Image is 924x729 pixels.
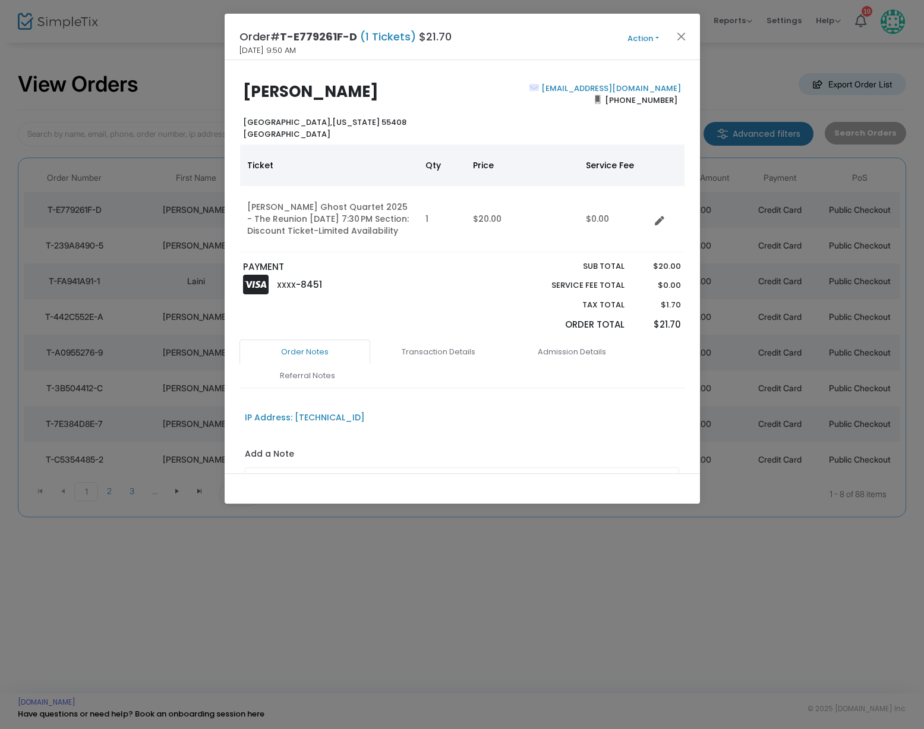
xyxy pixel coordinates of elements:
a: Transaction Details [373,340,504,364]
button: Action [608,32,679,45]
b: [PERSON_NAME] [243,81,379,102]
span: T-E779261F-D [280,29,357,44]
span: [DATE] 9:50 AM [239,45,296,56]
td: [PERSON_NAME] Ghost Quartet 2025 - The Reunion [DATE] 7:30 PM Section: Discount Ticket-Limited Av... [240,186,418,252]
p: $21.70 [636,318,681,332]
td: 1 [418,186,466,252]
th: Price [466,144,579,186]
th: Qty [418,144,466,186]
th: Ticket [240,144,418,186]
a: [EMAIL_ADDRESS][DOMAIN_NAME] [539,83,681,94]
td: $20.00 [466,186,579,252]
p: Sub total [524,260,625,272]
span: XXXX [277,280,296,290]
a: Order Notes [239,340,370,364]
a: Admission Details [507,340,638,364]
h4: Order# $21.70 [239,29,452,45]
span: [GEOGRAPHIC_DATA], [243,117,332,128]
p: $0.00 [636,279,681,291]
p: $20.00 [636,260,681,272]
button: Close [673,29,689,44]
a: Referral Notes [242,363,373,388]
div: Data table [240,144,685,252]
label: Add a Note [245,448,294,463]
p: $1.70 [636,299,681,311]
span: -8451 [296,278,322,291]
p: Service Fee Total [524,279,625,291]
p: Order Total [524,318,625,332]
b: [US_STATE] 55408 [GEOGRAPHIC_DATA] [243,117,406,140]
div: IP Address: [TECHNICAL_ID] [245,411,365,424]
p: PAYMENT [243,260,456,274]
span: [PHONE_NUMBER] [601,90,681,109]
th: Service Fee [579,144,650,186]
p: Tax Total [524,299,625,311]
td: $0.00 [579,186,650,252]
span: (1 Tickets) [357,29,419,44]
